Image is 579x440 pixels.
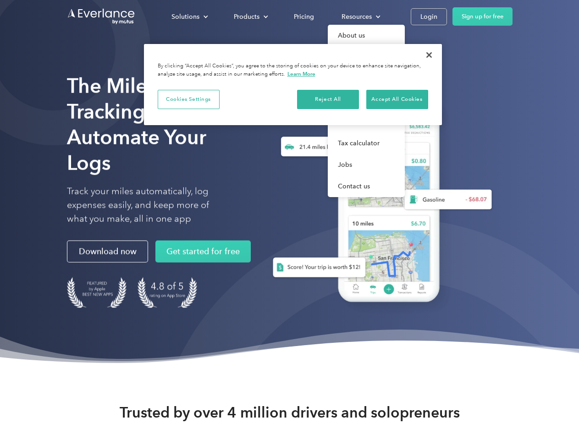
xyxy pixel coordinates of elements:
[297,90,359,109] button: Reject All
[328,154,405,176] a: Jobs
[234,11,259,22] div: Products
[285,9,323,25] a: Pricing
[258,87,499,316] img: Everlance, mileage tracker app, expense tracking app
[328,25,405,46] a: About us
[155,241,251,263] a: Get started for free
[419,45,439,65] button: Close
[332,9,388,25] div: Resources
[287,71,315,77] a: More information about your privacy, opens in a new tab
[67,277,127,308] img: Badge for Featured by Apple Best New Apps
[144,44,442,125] div: Cookie banner
[342,11,372,22] div: Resources
[328,176,405,197] a: Contact us
[328,132,405,154] a: Tax calculator
[67,8,136,25] a: Go to homepage
[67,241,148,263] a: Download now
[67,185,231,226] p: Track your miles automatically, log expenses easily, and keep more of what you make, all in one app
[144,44,442,125] div: Privacy
[411,8,447,25] a: Login
[225,9,276,25] div: Products
[328,25,405,197] nav: Resources
[138,277,197,308] img: 4.9 out of 5 stars on the app store
[158,90,220,109] button: Cookies Settings
[420,11,437,22] div: Login
[120,403,460,422] strong: Trusted by over 4 million drivers and solopreneurs
[162,9,215,25] div: Solutions
[452,7,513,26] a: Sign up for free
[171,11,199,22] div: Solutions
[158,62,428,78] div: By clicking “Accept All Cookies”, you agree to the storing of cookies on your device to enhance s...
[366,90,428,109] button: Accept All Cookies
[294,11,314,22] div: Pricing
